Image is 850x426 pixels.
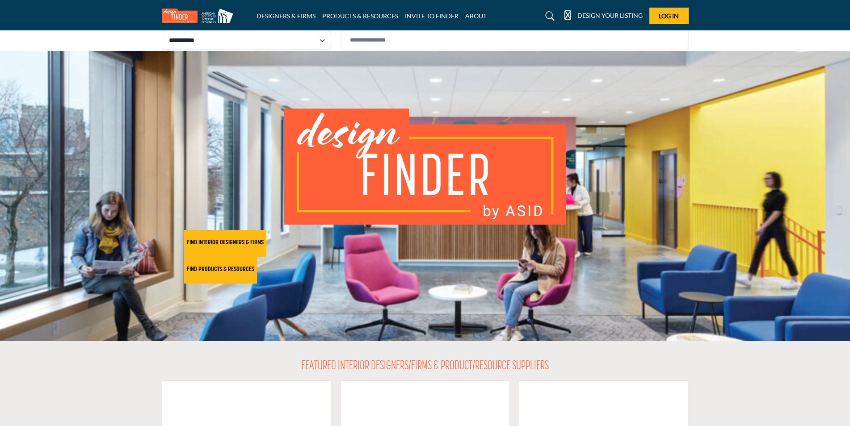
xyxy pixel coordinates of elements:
[284,109,566,225] img: image
[184,230,266,257] button: FIND INTERIOR DESIGNERS & FIRMS
[659,12,679,20] span: Log In
[322,12,398,20] a: PRODUCTS & RESOURCES
[649,8,689,24] button: Log In
[537,8,560,23] a: Search
[184,257,257,284] button: FIND PRODUCTS & RESOURCES
[301,359,549,374] h2: FEATURED INTERIOR DESIGNERS/FIRMS & PRODUCT/RESOURCE SUPPLIERS
[162,8,238,23] img: Site Logo
[564,11,643,21] div: DESIGN YOUR LISTING
[465,12,487,20] a: ABOUT
[341,31,689,50] input: Search Solutions
[405,12,459,20] a: INVITE TO FINDER
[187,239,264,247] h2: FIND INTERIOR DESIGNERS & FIRMS
[257,12,316,20] a: DESIGNERS & FIRMS
[162,31,331,50] select: Select Listing Type Dropdown
[187,266,254,274] h2: FIND PRODUCTS & RESOURCES
[577,12,643,20] h5: DESIGN YOUR LISTING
